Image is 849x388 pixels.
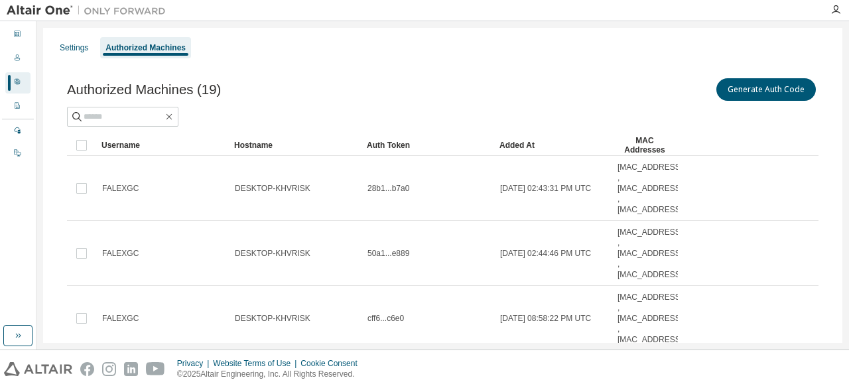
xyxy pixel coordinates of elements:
[618,227,683,280] span: [MAC_ADDRESS] , [MAC_ADDRESS] , [MAC_ADDRESS]
[367,313,404,324] span: cff6...c6e0
[102,183,139,194] span: FALEXGC
[234,135,356,156] div: Hostname
[500,248,591,259] span: [DATE] 02:44:46 PM UTC
[146,362,165,376] img: youtube.svg
[80,362,94,376] img: facebook.svg
[102,248,139,259] span: FALEXGC
[499,135,606,156] div: Added At
[177,358,213,369] div: Privacy
[102,313,139,324] span: FALEXGC
[213,358,300,369] div: Website Terms of Use
[4,362,72,376] img: altair_logo.svg
[300,358,365,369] div: Cookie Consent
[60,42,88,53] div: Settings
[235,183,310,194] span: DESKTOP-KHVRISK
[102,362,116,376] img: instagram.svg
[367,183,409,194] span: 28b1...b7a0
[500,313,591,324] span: [DATE] 08:58:22 PM UTC
[5,48,31,70] div: Users
[67,82,221,97] span: Authorized Machines (19)
[101,135,224,156] div: Username
[618,162,683,215] span: [MAC_ADDRESS] , [MAC_ADDRESS] , [MAC_ADDRESS]
[235,313,310,324] span: DESKTOP-KHVRISK
[367,135,489,156] div: Auth Token
[5,25,31,46] div: Dashboard
[5,143,31,164] div: On Prem
[5,121,31,142] div: Managed
[7,4,172,17] img: Altair One
[5,96,31,117] div: Company Profile
[618,292,683,345] span: [MAC_ADDRESS] , [MAC_ADDRESS] , [MAC_ADDRESS]
[716,78,816,101] button: Generate Auth Code
[617,135,673,156] div: MAC Addresses
[177,369,365,380] p: © 2025 Altair Engineering, Inc. All Rights Reserved.
[105,42,186,53] div: Authorized Machines
[5,72,31,94] div: User Profile
[124,362,138,376] img: linkedin.svg
[235,248,310,259] span: DESKTOP-KHVRISK
[500,183,591,194] span: [DATE] 02:43:31 PM UTC
[367,248,409,259] span: 50a1...e889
